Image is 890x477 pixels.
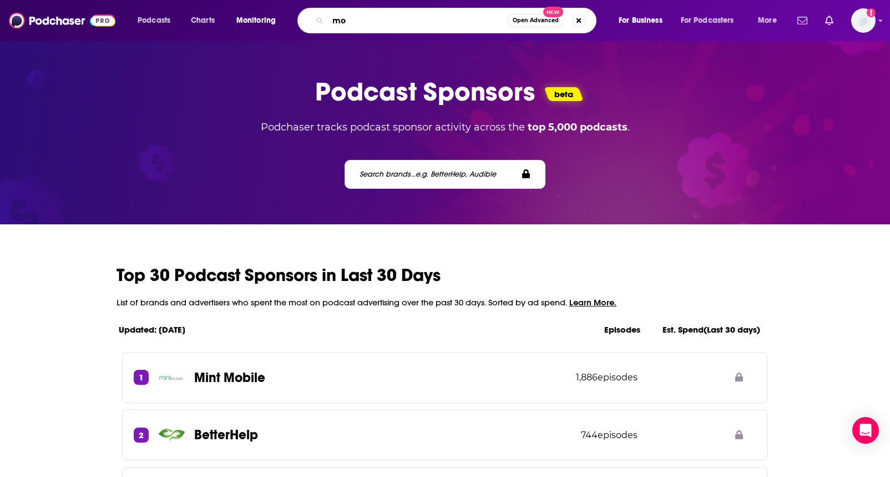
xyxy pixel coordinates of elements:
[851,8,876,33] button: Show profile menu
[158,421,185,449] img: BetterHelp logo
[328,12,508,29] input: Search podcasts, credits, & more...
[138,13,170,28] span: Podcasts
[674,12,750,29] button: open menu
[543,7,563,17] span: New
[569,297,616,308] span: Learn More.
[619,13,663,28] span: For Business
[194,369,265,386] p: Mint Mobile
[119,324,582,335] p: Updated: [DATE]
[581,430,638,440] p: 744
[9,10,115,31] img: Podchaser - Follow, Share and Rate Podcasts
[119,349,771,404] button: 1Mint Mobile logoMint Mobile1,886episodes
[194,426,258,443] p: BetterHelp
[851,8,876,33] span: Logged in as jlehan.rfb
[852,417,879,444] div: Open Intercom Messenger
[158,364,185,391] img: Mint Mobile logo
[308,8,607,33] div: Search podcasts, credits, & more...
[117,297,773,308] p: List of brands and advertisers who spent the most on podcast advertising over the past 30 days. S...
[508,14,564,27] button: Open AdvancedNew
[704,324,760,335] span: (Last 30 days)
[793,11,812,30] a: Show notifications dropdown
[119,406,771,461] button: 2BetterHelp logoBetterHelp744episodes
[867,8,876,17] svg: Add a profile image
[139,430,144,440] p: 2
[681,13,734,28] span: For Podcasters
[243,121,648,133] p: Podchaser tracks podcast sponsor activity across the .
[315,76,535,108] p: Podcast Sponsors
[513,18,559,23] span: Open Advanced
[236,13,276,28] span: Monitoring
[191,13,215,28] span: Charts
[130,12,185,29] button: open menu
[229,12,290,29] button: open menu
[821,11,838,30] a: Show notifications dropdown
[758,13,777,28] span: More
[750,12,791,29] button: open menu
[416,169,496,179] span: e.g. BetterHelp, Audible
[576,372,638,383] p: 1,886
[117,264,773,286] h2: Top 30 Podcast Sponsors in Last 30 Days
[663,324,760,335] p: Est. Spend
[604,324,640,335] p: Episodes
[528,121,628,133] b: top 5,000 podcasts
[851,8,876,33] img: User Profile
[611,12,676,29] button: open menu
[360,169,496,179] label: Search brands...
[184,12,221,29] a: Charts
[139,372,144,383] p: 1
[598,372,638,383] span: episodes
[554,89,573,99] p: beta
[598,430,638,440] span: episodes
